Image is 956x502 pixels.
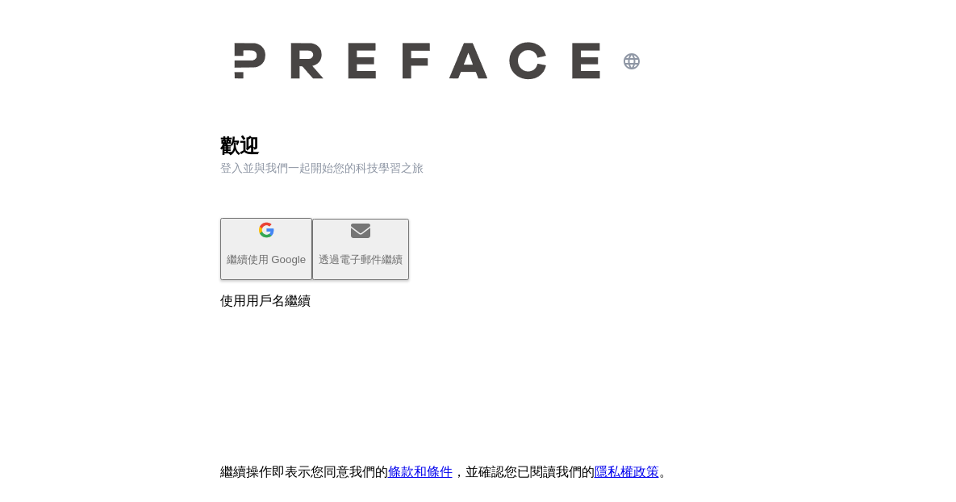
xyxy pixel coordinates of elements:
img: 序言標誌 [220,39,616,80]
font: 登入並與我們一起開始您的科技學習之旅 [220,162,424,174]
font: 透過電子郵件繼續 [319,253,403,266]
font: 繼續操作即表示您同意我們的 [220,465,388,479]
button: Google登入繼續使用 Google [220,218,313,281]
font: 使用用戶名繼續 [220,294,311,307]
a: Google登入繼續使用 Google [220,252,313,266]
button: 透過電子郵件繼續 [312,219,409,280]
a: 條款和條件 [388,465,453,479]
p: 使用用戶名繼續 [220,293,737,310]
font: 歡迎 [220,135,259,157]
img: Google登入 [257,220,276,240]
a: 隱私權政策 [595,465,659,479]
font: 。 [659,465,672,479]
font: ，並確認您已閱讀我們的 [453,465,595,479]
font: 繼續使用 Google [227,253,307,266]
